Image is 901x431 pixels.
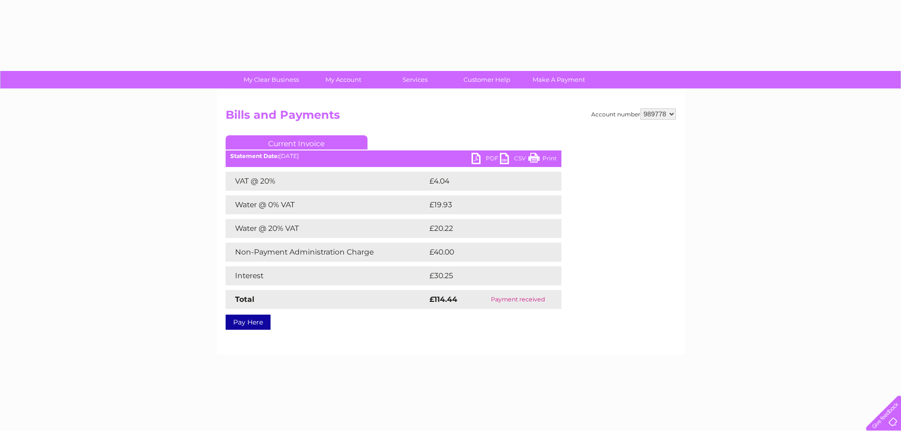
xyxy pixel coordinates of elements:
[226,153,561,159] div: [DATE]
[226,135,367,150] a: Current Invoice
[427,195,542,214] td: £19.93
[591,108,676,120] div: Account number
[427,266,542,285] td: £30.25
[427,243,543,262] td: £40.00
[448,71,526,88] a: Customer Help
[226,108,676,126] h2: Bills and Payments
[528,153,557,167] a: Print
[429,295,457,304] strong: £114.44
[226,195,427,214] td: Water @ 0% VAT
[376,71,454,88] a: Services
[472,153,500,167] a: PDF
[235,295,254,304] strong: Total
[500,153,528,167] a: CSV
[226,243,427,262] td: Non-Payment Administration Charge
[226,172,427,191] td: VAT @ 20%
[226,315,271,330] a: Pay Here
[427,219,542,238] td: £20.22
[427,172,540,191] td: £4.04
[520,71,598,88] a: Make A Payment
[232,71,310,88] a: My Clear Business
[226,219,427,238] td: Water @ 20% VAT
[304,71,382,88] a: My Account
[230,152,279,159] b: Statement Date:
[226,266,427,285] td: Interest
[475,290,561,309] td: Payment received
